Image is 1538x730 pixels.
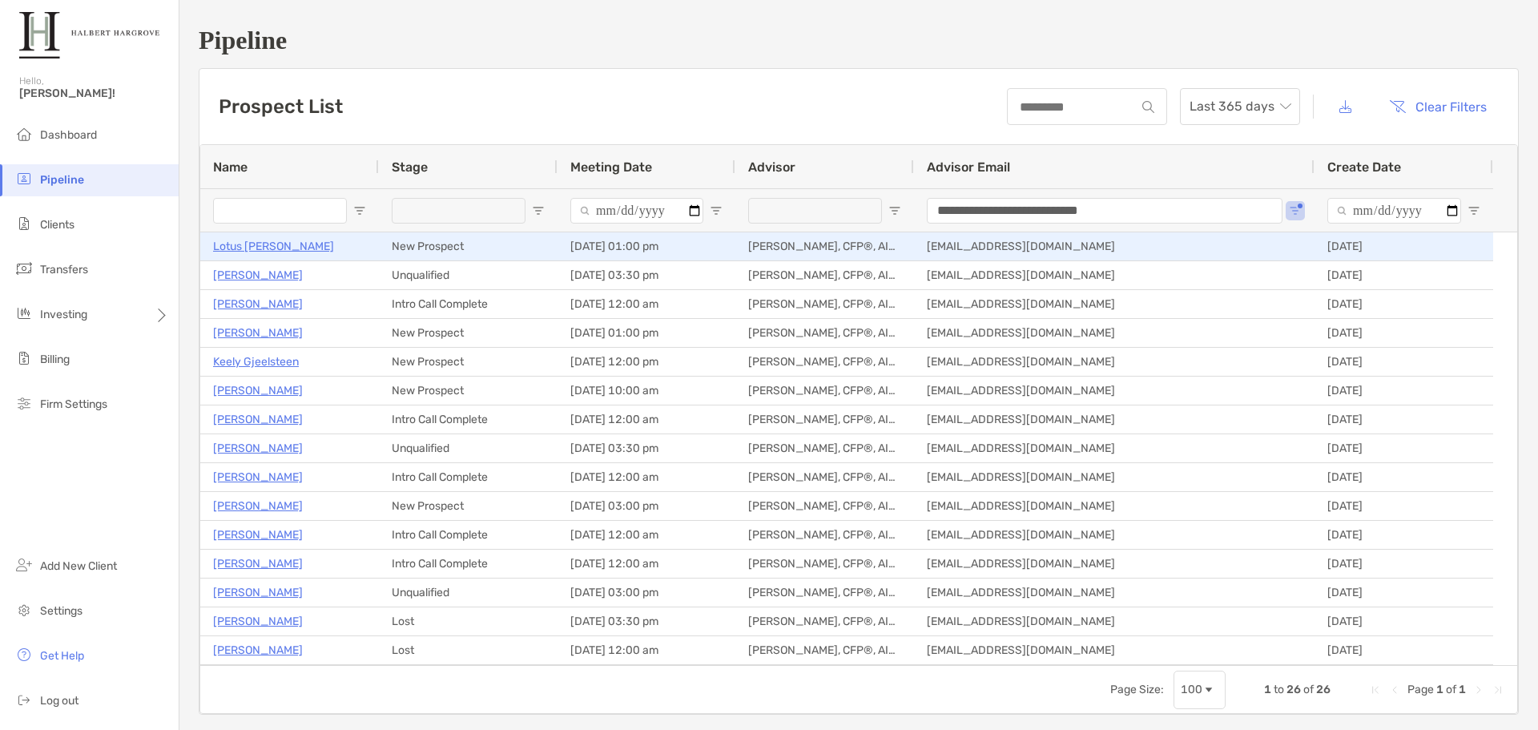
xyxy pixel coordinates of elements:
[914,232,1315,260] div: [EMAIL_ADDRESS][DOMAIN_NAME]
[19,87,169,100] span: [PERSON_NAME]!
[14,304,34,323] img: investing icon
[735,463,914,491] div: [PERSON_NAME], CFP®, AIF®
[735,579,914,607] div: [PERSON_NAME], CFP®, AIF®
[40,308,87,321] span: Investing
[1388,684,1401,696] div: Previous Page
[379,261,558,289] div: Unqualified
[379,550,558,578] div: Intro Call Complete
[558,290,735,318] div: [DATE] 12:00 am
[914,348,1315,376] div: [EMAIL_ADDRESS][DOMAIN_NAME]
[379,434,558,462] div: Unqualified
[1274,683,1284,696] span: to
[914,607,1315,635] div: [EMAIL_ADDRESS][DOMAIN_NAME]
[914,405,1315,434] div: [EMAIL_ADDRESS][DOMAIN_NAME]
[1407,683,1434,696] span: Page
[213,583,303,603] a: [PERSON_NAME]
[213,265,303,285] a: [PERSON_NAME]
[379,405,558,434] div: Intro Call Complete
[558,550,735,578] div: [DATE] 12:00 am
[1327,159,1401,175] span: Create Date
[914,377,1315,405] div: [EMAIL_ADDRESS][DOMAIN_NAME]
[213,294,303,314] a: [PERSON_NAME]
[532,204,545,217] button: Open Filter Menu
[1110,683,1164,696] div: Page Size:
[748,159,795,175] span: Advisor
[570,198,703,224] input: Meeting Date Filter Input
[40,397,107,411] span: Firm Settings
[1369,684,1382,696] div: First Page
[1327,198,1461,224] input: Create Date Filter Input
[914,319,1315,347] div: [EMAIL_ADDRESS][DOMAIN_NAME]
[1472,684,1485,696] div: Next Page
[379,348,558,376] div: New Prospect
[1315,434,1493,462] div: [DATE]
[914,290,1315,318] div: [EMAIL_ADDRESS][DOMAIN_NAME]
[1174,671,1226,709] div: Page Size
[558,434,735,462] div: [DATE] 03:30 pm
[1190,89,1290,124] span: Last 365 days
[379,636,558,664] div: Lost
[1181,683,1202,696] div: 100
[1492,684,1504,696] div: Last Page
[1315,261,1493,289] div: [DATE]
[1289,204,1302,217] button: Open Filter Menu
[735,521,914,549] div: [PERSON_NAME], CFP®, AIF®
[558,463,735,491] div: [DATE] 12:00 am
[570,159,652,175] span: Meeting Date
[1377,89,1499,124] button: Clear Filters
[558,261,735,289] div: [DATE] 03:30 pm
[735,550,914,578] div: [PERSON_NAME], CFP®, AIF®
[14,259,34,278] img: transfers icon
[392,159,428,175] span: Stage
[213,323,303,343] a: [PERSON_NAME]
[558,492,735,520] div: [DATE] 03:00 pm
[379,607,558,635] div: Lost
[40,353,70,366] span: Billing
[710,204,723,217] button: Open Filter Menu
[914,550,1315,578] div: [EMAIL_ADDRESS][DOMAIN_NAME]
[40,694,79,708] span: Log out
[1315,492,1493,520] div: [DATE]
[213,198,347,224] input: Name Filter Input
[40,263,88,276] span: Transfers
[558,579,735,607] div: [DATE] 03:00 pm
[735,232,914,260] div: [PERSON_NAME], CFP®, AIF®
[914,492,1315,520] div: [EMAIL_ADDRESS][DOMAIN_NAME]
[213,352,299,372] a: Keely Gjeelsteen
[1315,579,1493,607] div: [DATE]
[558,636,735,664] div: [DATE] 12:00 am
[1142,101,1154,113] img: input icon
[1446,683,1456,696] span: of
[14,124,34,143] img: dashboard icon
[213,554,303,574] a: [PERSON_NAME]
[1315,348,1493,376] div: [DATE]
[558,521,735,549] div: [DATE] 12:00 am
[14,690,34,709] img: logout icon
[558,232,735,260] div: [DATE] 01:00 pm
[1459,683,1466,696] span: 1
[735,377,914,405] div: [PERSON_NAME], CFP®, AIF®
[1315,319,1493,347] div: [DATE]
[199,26,1519,55] h1: Pipeline
[914,579,1315,607] div: [EMAIL_ADDRESS][DOMAIN_NAME]
[735,319,914,347] div: [PERSON_NAME], CFP®, AIF®
[213,496,303,516] p: [PERSON_NAME]
[213,236,334,256] a: Lotus [PERSON_NAME]
[379,290,558,318] div: Intro Call Complete
[1468,204,1480,217] button: Open Filter Menu
[40,128,97,142] span: Dashboard
[40,218,74,232] span: Clients
[379,463,558,491] div: Intro Call Complete
[379,319,558,347] div: New Prospect
[14,349,34,368] img: billing icon
[1286,683,1301,696] span: 26
[379,492,558,520] div: New Prospect
[735,405,914,434] div: [PERSON_NAME], CFP®, AIF®
[558,319,735,347] div: [DATE] 01:00 pm
[213,381,303,401] a: [PERSON_NAME]
[735,261,914,289] div: [PERSON_NAME], CFP®, AIF®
